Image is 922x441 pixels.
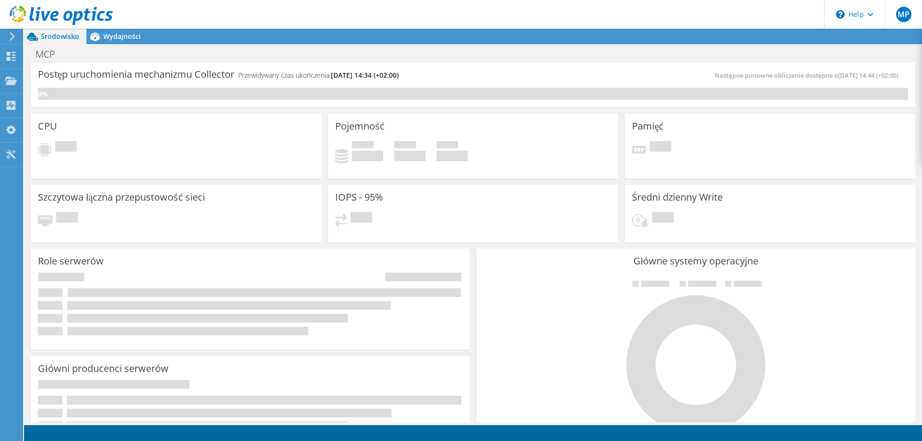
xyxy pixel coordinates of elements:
h4: 0 GiB [352,151,383,161]
span: Następne ponowne obliczenie dostępne o [715,71,903,80]
h3: Główne systemy operacyjne [484,256,908,266]
span: Środowisko [41,32,79,41]
h4: Przewidywany czas ukończenia: [238,70,399,81]
h3: CPU [38,121,57,131]
h3: Średni dzienny Write [632,192,723,203]
span: Oczekuje [650,141,671,154]
svg: \n [836,10,845,19]
span: [DATE] 14:44 (+02:00) [838,71,898,80]
span: Łącznie [437,141,458,151]
span: Wydajności [103,32,141,41]
h3: Główni producenci serwerów [38,363,169,374]
span: Oczekuje [55,141,77,154]
h4: 0 GiB [437,151,468,161]
span: Użytkownik [352,141,374,151]
span: Wolne [394,141,416,151]
h1: MCP [31,49,70,60]
h3: Szczytowa łączna przepustowość sieci [38,192,205,203]
span: [DATE] 14:34 (+02:00) [331,71,399,80]
span: MP [896,7,911,22]
h3: Pamięć [632,121,664,131]
h3: Role serwerów [38,256,104,266]
h3: IOPS - 95% [335,192,383,203]
h4: 0 GiB [394,151,425,161]
span: Oczekuje [56,212,78,225]
span: Oczekuje [652,212,674,225]
h3: Pojemność [335,121,385,131]
span: Oczekuje [351,212,372,225]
